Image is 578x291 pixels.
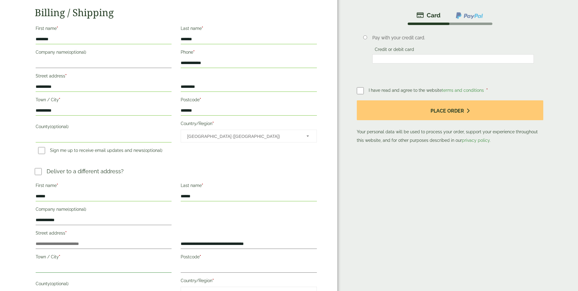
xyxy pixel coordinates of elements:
label: Phone [181,48,317,58]
abbr: required [202,183,203,188]
label: Credit or debit card [372,47,417,54]
abbr: required [57,183,58,188]
p: Your personal data will be used to process your order, support your experience throughout this we... [357,100,544,145]
abbr: required [59,254,60,259]
p: Pay with your credit card. [372,34,534,41]
label: Town / City [36,253,172,263]
a: terms and conditions [442,88,484,93]
abbr: required [212,278,214,283]
p: Deliver to a different address? [47,167,124,175]
img: stripe.png [417,12,441,19]
label: Last name [181,181,317,192]
span: Country/Region [181,130,317,142]
abbr: required [57,26,58,31]
label: Postcode [181,95,317,106]
img: ppcp-gateway.png [455,12,484,20]
iframe: Secure card payment input frame [374,56,532,62]
label: Street address [36,72,172,82]
label: Sign me up to receive email updates and news [36,148,165,155]
abbr: required [59,97,60,102]
abbr: required [193,50,195,55]
span: I have read and agree to the website [369,88,485,93]
label: First name [36,24,172,34]
abbr: required [212,121,214,126]
button: Place order [357,100,544,120]
span: United Kingdom (UK) [187,130,298,143]
a: privacy policy [462,138,490,143]
input: Sign me up to receive email updates and news(optional) [38,147,45,154]
abbr: required [200,97,201,102]
abbr: required [65,74,67,78]
abbr: required [200,254,201,259]
abbr: required [65,231,67,235]
span: (optional) [68,207,86,212]
label: Company name [36,48,172,58]
span: (optional) [68,50,86,55]
label: Postcode [181,253,317,263]
h2: Billing / Shipping [35,7,318,18]
label: Country/Region [181,276,317,287]
label: County [36,122,172,133]
span: (optional) [50,281,69,286]
label: Town / City [36,95,172,106]
span: (optional) [50,124,69,129]
span: (optional) [144,148,162,153]
abbr: required [202,26,203,31]
label: Country/Region [181,119,317,130]
label: Street address [36,229,172,239]
abbr: required [486,88,488,93]
label: Last name [181,24,317,34]
label: County [36,279,172,290]
label: First name [36,181,172,192]
label: Company name [36,205,172,215]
